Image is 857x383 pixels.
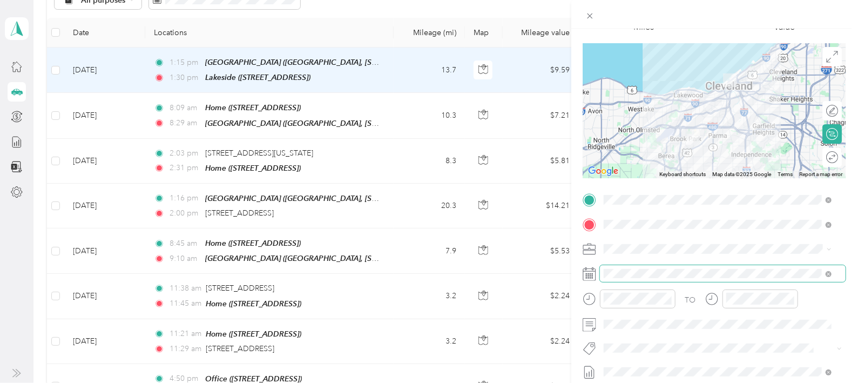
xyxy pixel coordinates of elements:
a: Report a map error [799,171,842,177]
a: Open this area in Google Maps (opens a new window) [585,164,621,178]
span: Map data ©2025 Google [712,171,771,177]
img: Google [585,164,621,178]
div: TO [685,294,696,306]
a: Terms (opens in new tab) [778,171,793,177]
button: Keyboard shortcuts [659,171,706,178]
iframe: Everlance-gr Chat Button Frame [797,322,857,383]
